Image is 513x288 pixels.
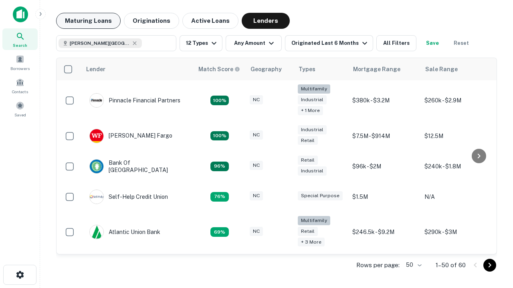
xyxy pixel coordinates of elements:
th: Mortgage Range [348,58,420,80]
div: Retail [298,156,318,165]
div: Self-help Credit Union [89,190,168,204]
td: $7.5M - $914M [348,121,420,151]
th: Capitalize uses an advanced AI algorithm to match your search with the best lender. The match sco... [194,58,246,80]
p: 1–50 of 60 [436,260,466,270]
div: Bank Of [GEOGRAPHIC_DATA] [89,159,186,174]
div: Mortgage Range [353,64,400,74]
td: $260k - $2.9M [420,80,493,121]
span: Search [13,42,27,48]
div: Industrial [298,125,327,134]
button: 12 Types [180,35,222,51]
div: Industrial [298,166,327,176]
div: Atlantic Union Bank [89,225,160,239]
button: Active Loans [182,13,238,29]
div: Matching Properties: 26, hasApolloMatch: undefined [210,96,229,105]
td: $12.5M [420,121,493,151]
td: $380k - $3.2M [348,80,420,121]
a: Contacts [2,75,38,96]
td: $246.5k - $9.2M [348,212,420,252]
button: All Filters [376,35,416,51]
div: Retail [298,227,318,236]
button: Reset [448,35,474,51]
img: picture [90,225,103,239]
td: N/A [420,182,493,212]
div: Types [299,64,315,74]
div: Special Purpose [298,191,343,200]
div: 50 [403,259,423,271]
td: $1.5M [348,182,420,212]
div: Matching Properties: 14, hasApolloMatch: undefined [210,162,229,171]
div: Retail [298,136,318,145]
div: + 3 more [298,238,325,247]
button: Originations [124,13,179,29]
div: + 1 more [298,106,323,115]
div: NC [250,130,263,140]
th: Lender [81,58,194,80]
a: Search [2,28,38,50]
a: Saved [2,98,38,120]
div: Industrial [298,95,327,104]
div: Lender [86,64,105,74]
div: Capitalize uses an advanced AI algorithm to match your search with the best lender. The match sco... [198,65,240,74]
div: Sale Range [425,64,458,74]
div: Pinnacle Financial Partners [89,93,180,108]
button: Go to next page [483,259,496,272]
td: $290k - $3M [420,212,493,252]
img: picture [90,190,103,204]
div: NC [250,191,263,200]
div: Matching Properties: 15, hasApolloMatch: undefined [210,131,229,141]
div: Geography [250,64,282,74]
th: Sale Range [420,58,493,80]
div: NC [250,161,263,170]
span: Saved [14,112,26,118]
span: Borrowers [10,65,30,72]
th: Types [294,58,348,80]
img: picture [90,129,103,143]
div: Matching Properties: 10, hasApolloMatch: undefined [210,227,229,237]
button: Save your search to get updates of matches that match your search criteria. [420,35,445,51]
div: [PERSON_NAME] Fargo [89,129,172,143]
p: Rows per page: [356,260,400,270]
span: Contacts [12,88,28,95]
div: NC [250,227,263,236]
div: Multifamily [298,216,330,225]
iframe: Chat Widget [473,198,513,237]
button: Any Amount [226,35,282,51]
div: Multifamily [298,84,330,94]
th: Geography [246,58,294,80]
button: Originated Last 6 Months [285,35,373,51]
div: NC [250,95,263,104]
div: Originated Last 6 Months [291,38,370,48]
span: [PERSON_NAME][GEOGRAPHIC_DATA], [GEOGRAPHIC_DATA] [70,40,130,47]
img: picture [90,160,103,173]
a: Borrowers [2,52,38,73]
img: capitalize-icon.png [13,6,28,22]
h6: Match Score [198,65,238,74]
button: Lenders [242,13,290,29]
td: $240k - $1.8M [420,151,493,182]
img: picture [90,94,103,107]
div: Matching Properties: 11, hasApolloMatch: undefined [210,192,229,202]
button: Maturing Loans [56,13,121,29]
td: $96k - $2M [348,151,420,182]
